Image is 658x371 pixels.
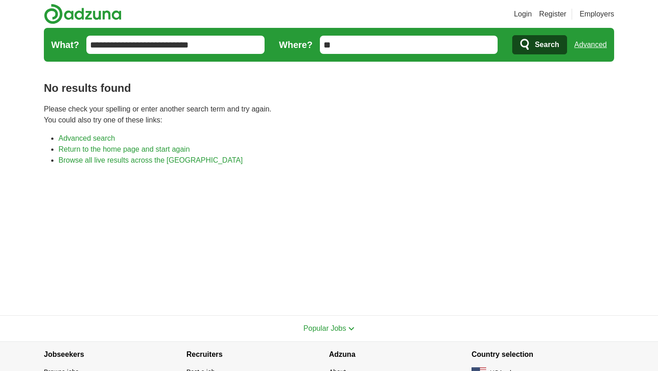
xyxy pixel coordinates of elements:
[58,156,243,164] a: Browse all live results across the [GEOGRAPHIC_DATA]
[303,324,346,332] span: Popular Jobs
[51,38,79,52] label: What?
[472,342,614,367] h4: Country selection
[58,145,190,153] a: Return to the home page and start again
[348,327,355,331] img: toggle icon
[44,104,614,126] p: Please check your spelling or enter another search term and try again. You could also try one of ...
[44,4,122,24] img: Adzuna logo
[514,9,532,20] a: Login
[44,80,614,96] h1: No results found
[574,36,607,54] a: Advanced
[279,38,313,52] label: Where?
[58,134,115,142] a: Advanced search
[512,35,567,54] button: Search
[535,36,559,54] span: Search
[44,173,614,301] iframe: Ads by Google
[579,9,614,20] a: Employers
[539,9,567,20] a: Register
